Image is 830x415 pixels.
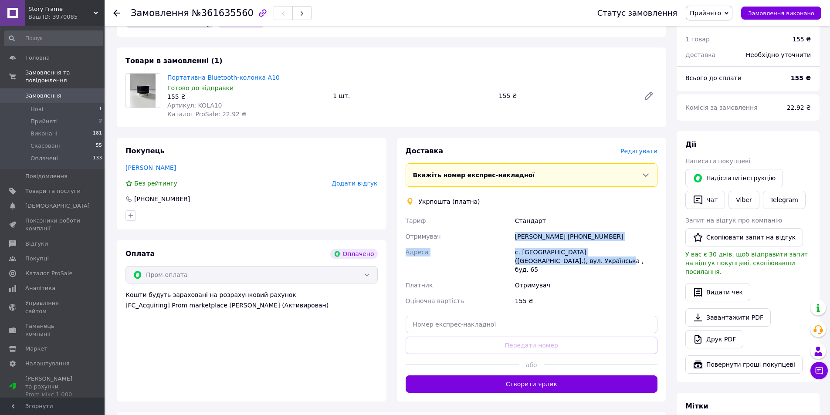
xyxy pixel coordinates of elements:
span: Платник [406,282,433,289]
div: Необхідно уточнити [741,45,816,64]
div: Повернутися назад [113,9,120,17]
span: Гаманець компанії [25,322,81,338]
div: Оплачено [330,249,377,259]
span: Замовлення виконано [748,10,814,17]
span: Нові [30,105,43,113]
button: Скопіювати запит на відгук [685,228,803,246]
button: Замовлення виконано [741,7,821,20]
div: Кошти будуть зараховані на розрахунковий рахунок [125,290,378,310]
span: Артикул: KOLA10 [167,102,222,109]
span: Прийнято [690,10,721,17]
span: [DEMOGRAPHIC_DATA] [25,202,90,210]
span: Оплачені [30,155,58,162]
span: У вас є 30 днів, щоб відправити запит на відгук покупцеві, скопіювавши посилання. [685,251,808,275]
span: Запит на відгук про компанію [685,217,782,224]
span: Комісія за замовлення [685,104,758,111]
span: Скасовані [30,142,60,150]
span: 133 [93,155,102,162]
span: Замовлення та повідомлення [25,69,105,84]
div: 155 ₴ [167,92,326,101]
span: Додати відгук [332,180,377,187]
span: 55 [96,142,102,150]
span: Доставка [685,51,715,58]
button: Видати чек [685,283,750,301]
span: Виконані [30,130,58,138]
button: Створити ярлик [406,375,658,393]
div: Ваш ID: 3970085 [28,13,105,21]
input: Номер експрес-накладної [406,316,658,333]
span: Всього до сплати [685,74,742,81]
span: або [519,361,544,369]
span: Каталог ProSale [25,270,72,277]
button: Повернути гроші покупцеві [685,355,803,374]
div: 155 ₴ [513,293,659,309]
span: Дії [685,140,696,148]
button: Надіслати інструкцію [685,169,783,187]
span: 2 [99,118,102,125]
span: [PERSON_NAME] та рахунки [25,375,81,399]
a: Viber [728,191,759,209]
a: Telegram [763,191,806,209]
b: 155 ₴ [791,74,811,81]
span: Головна [25,54,50,62]
span: Без рейтингу [134,180,177,187]
a: [PERSON_NAME] [125,164,176,171]
span: Адреса [406,249,429,256]
div: Prom мікс 1 000 [25,391,81,398]
span: Товари та послуги [25,187,81,195]
button: Чат [685,191,725,209]
button: Чат з покупцем [810,362,828,379]
span: Замовлення [131,8,189,18]
span: Оплата [125,250,155,258]
span: Тариф [406,217,426,224]
span: Управління сайтом [25,299,81,315]
span: Оціночна вартість [406,297,464,304]
span: Редагувати [620,148,657,155]
div: с. [GEOGRAPHIC_DATA] ([GEOGRAPHIC_DATA].), вул. Українська , буд. 65 [513,244,659,277]
div: [PHONE_NUMBER] [133,195,191,203]
a: Друк PDF [685,330,743,348]
span: Написати покупцеві [685,158,750,165]
span: №361635560 [192,8,254,18]
span: Вкажіть номер експрес-накладної [413,172,535,179]
span: Доставка [406,147,444,155]
div: Отримувач [513,277,659,293]
img: Портативна Bluetooth-колонка A10 [130,74,156,108]
span: Повідомлення [25,172,68,180]
div: Стандарт [513,213,659,229]
span: Покупець [125,147,165,155]
span: Налаштування [25,360,70,368]
span: Відгуки [25,240,48,248]
span: Story Frame [28,5,94,13]
input: Пошук [4,30,103,46]
span: Готово до відправки [167,84,234,91]
div: [FC_Acquiring] Prom marketplace [PERSON_NAME] (Активирован) [125,301,378,310]
div: 1 шт. [329,90,495,102]
span: Прийняті [30,118,58,125]
span: Замовлення [25,92,61,100]
div: Статус замовлення [597,9,678,17]
a: Портативна Bluetooth-колонка A10 [167,74,280,81]
span: Отримувач [406,233,441,240]
span: 181 [93,130,102,138]
span: Покупці [25,255,49,263]
span: 1 [99,105,102,113]
div: 155 ₴ [495,90,637,102]
span: Каталог ProSale: 22.92 ₴ [167,111,246,118]
span: Маркет [25,345,47,353]
span: Мітки [685,402,708,410]
span: Товари в замовленні (1) [125,57,223,65]
span: 22.92 ₴ [787,104,811,111]
a: Завантажити PDF [685,308,771,327]
span: 1 товар [685,36,710,43]
div: 155 ₴ [793,35,811,44]
span: Аналітика [25,284,55,292]
div: [PERSON_NAME] [PHONE_NUMBER] [513,229,659,244]
div: Укрпошта (платна) [417,197,482,206]
span: Показники роботи компанії [25,217,81,233]
a: Редагувати [640,87,657,105]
